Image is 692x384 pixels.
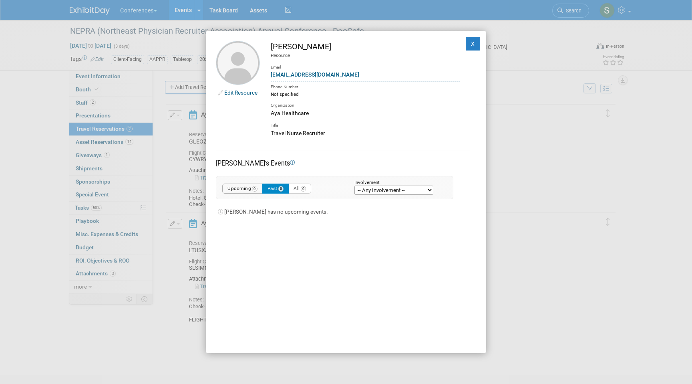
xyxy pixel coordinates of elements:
[271,59,460,71] div: Email
[288,184,311,194] button: All0
[271,129,460,137] div: Travel Nurse Recruiter
[271,81,460,91] div: Phone Number
[271,91,460,98] div: Not specified
[271,100,460,109] div: Organization
[354,180,441,186] div: Involvement
[216,199,470,216] div: [PERSON_NAME] has no upcoming events.
[262,184,289,194] button: Past0
[271,41,460,53] div: [PERSON_NAME]
[222,184,263,194] button: Upcoming0
[271,109,460,117] div: Aya Healthcare
[301,186,306,192] span: 0
[271,52,460,59] div: Resource
[224,89,257,96] a: Edit Resource
[278,186,284,192] span: 0
[216,159,470,168] div: [PERSON_NAME]'s Events
[271,71,359,78] a: [EMAIL_ADDRESS][DOMAIN_NAME]
[216,41,260,85] img: Kamal Kozrosh
[252,186,257,192] span: 0
[466,37,480,51] button: X
[271,120,460,129] div: Title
